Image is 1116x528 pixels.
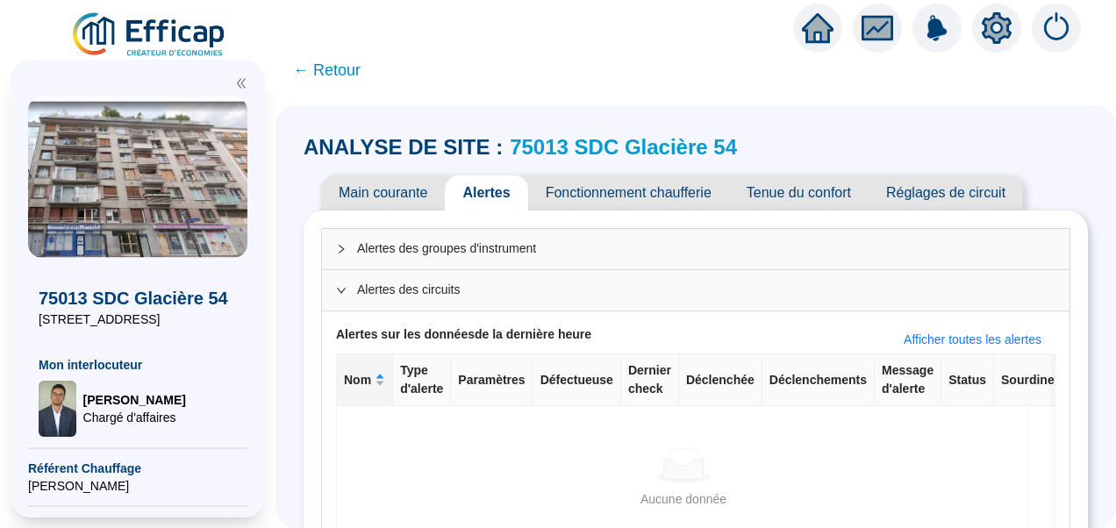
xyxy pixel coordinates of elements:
img: efficap energie logo [70,11,229,60]
span: double-left [235,77,247,89]
div: Alertes des groupes d'instrument [322,229,1069,269]
img: Chargé d'affaires [39,381,76,437]
th: Défectueuse [533,354,621,406]
span: fund [862,12,893,44]
a: 75013 SDC Glacière 54 [510,135,737,159]
div: Alertes des circuits [322,270,1069,310]
span: Tenue du confort [729,175,869,210]
span: expanded [336,285,347,296]
th: Déclenchements [762,354,875,406]
img: alerts [912,4,962,53]
th: Sourdine [994,354,1062,406]
th: Status [941,354,994,406]
span: ← Retour [293,58,361,82]
div: Aucune donnée [358,490,1009,509]
button: Afficher toutes les alertes [890,325,1055,353]
span: Nom [344,371,371,389]
span: Alertes des circuits [357,281,1055,299]
th: Type d'alerte [393,354,451,406]
span: [STREET_ADDRESS] [39,310,237,328]
span: Réglages de circuit [869,175,1023,210]
img: alerts [1032,4,1081,53]
span: Afficher toutes les alertes [904,331,1041,349]
span: [PERSON_NAME] [28,477,247,495]
span: Chargé d'affaires [83,409,186,426]
th: Paramètres [451,354,533,406]
th: Dernier check [621,354,679,406]
span: Référent Chauffage [28,460,247,477]
span: Alertes des groupes d'instrument [357,239,1055,258]
span: home [802,12,833,44]
th: Déclenchée [679,354,762,406]
span: [PERSON_NAME] [83,391,186,409]
span: Mon interlocuteur [39,356,237,374]
span: collapsed [336,244,347,254]
span: ANALYSE DE SITE : [304,133,503,161]
th: Message d'alerte [875,354,941,406]
span: Alertes [445,175,527,210]
th: Nom [337,354,393,406]
span: setting [981,12,1012,44]
span: Alertes sur les données de la dernière heure [336,325,591,353]
span: 75013 SDC Glacière 54 [39,286,237,310]
span: Fonctionnement chaufferie [528,175,729,210]
span: Main courante [321,175,445,210]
